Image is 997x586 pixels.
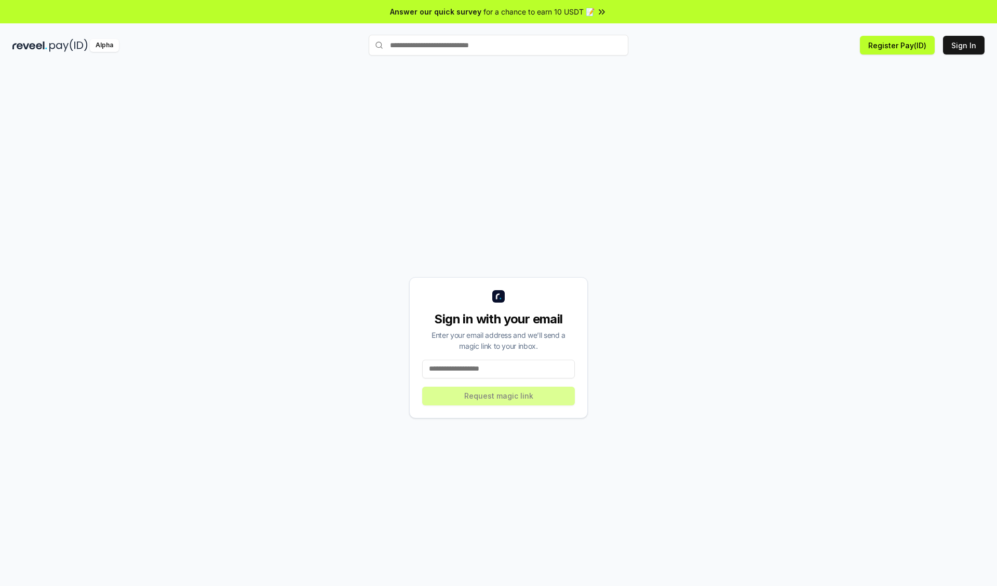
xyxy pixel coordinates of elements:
span: for a chance to earn 10 USDT 📝 [483,6,595,17]
span: Answer our quick survey [390,6,481,17]
div: Sign in with your email [422,311,575,328]
img: logo_small [492,290,505,303]
img: reveel_dark [12,39,47,52]
div: Alpha [90,39,119,52]
img: pay_id [49,39,88,52]
button: Register Pay(ID) [860,36,935,54]
button: Sign In [943,36,985,54]
div: Enter your email address and we’ll send a magic link to your inbox. [422,330,575,351]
